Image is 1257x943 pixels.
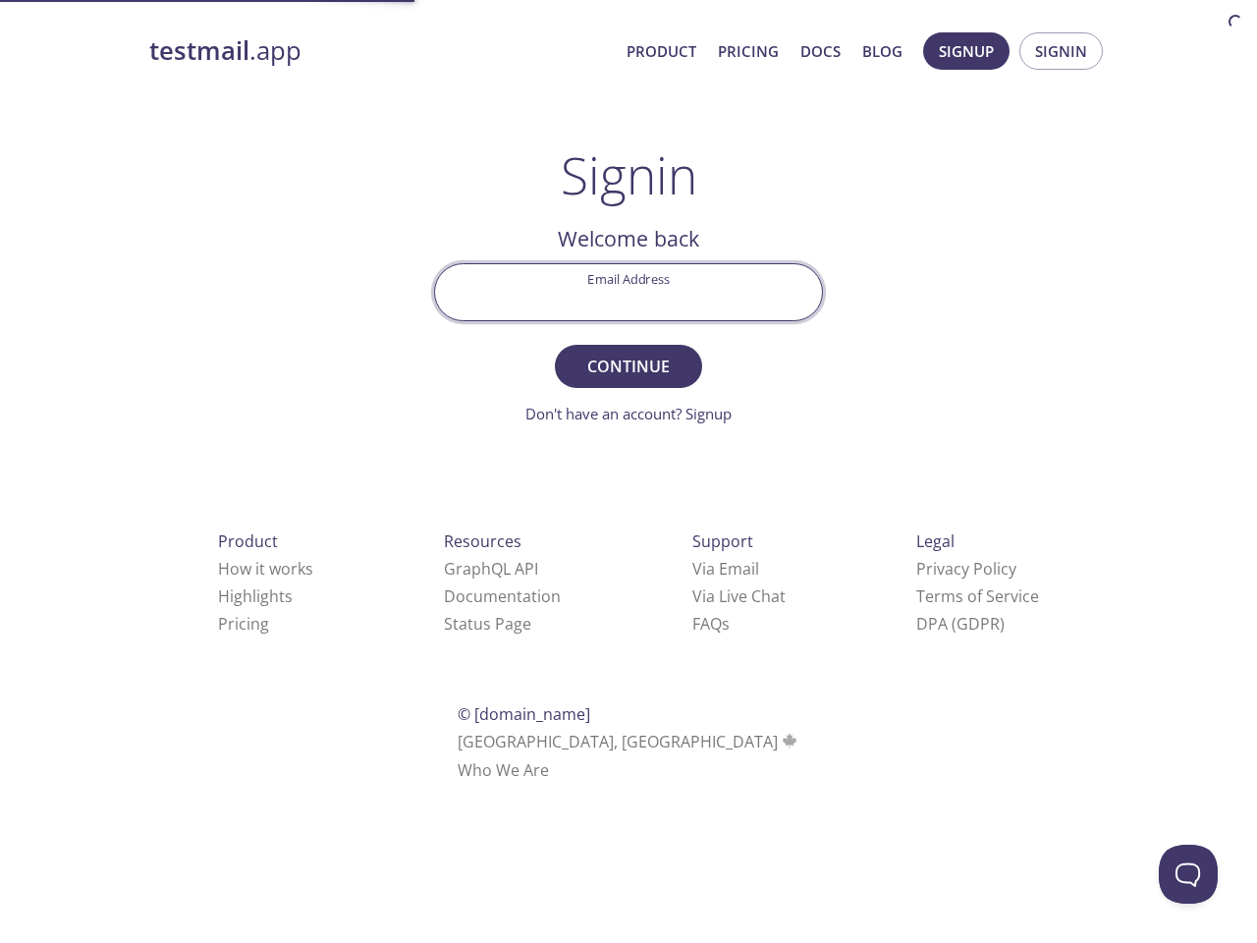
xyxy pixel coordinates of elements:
a: Pricing [718,38,779,64]
strong: testmail [149,33,249,68]
iframe: Help Scout Beacon - Open [1159,845,1218,904]
a: Who We Are [458,759,549,781]
span: Signup [939,38,994,64]
a: Don't have an account? Signup [525,404,732,423]
span: Resources [444,530,521,552]
a: DPA (GDPR) [916,613,1005,635]
a: Docs [800,38,841,64]
a: Via Email [692,558,759,580]
button: Continue [555,345,702,388]
a: Status Page [444,613,531,635]
span: Continue [576,353,681,380]
a: Documentation [444,585,561,607]
a: FAQ [692,613,730,635]
h1: Signin [561,145,697,204]
span: s [722,613,730,635]
a: Pricing [218,613,269,635]
span: [GEOGRAPHIC_DATA], [GEOGRAPHIC_DATA] [458,731,800,752]
span: Legal [916,530,955,552]
a: Via Live Chat [692,585,786,607]
span: © [DOMAIN_NAME] [458,703,590,725]
a: Privacy Policy [916,558,1016,580]
span: Support [692,530,753,552]
button: Signin [1019,32,1103,70]
a: Highlights [218,585,293,607]
h2: Welcome back [434,222,823,255]
a: Product [627,38,696,64]
a: GraphQL API [444,558,538,580]
a: testmail.app [149,34,611,68]
span: Signin [1035,38,1087,64]
a: Blog [862,38,902,64]
button: Signup [923,32,1010,70]
span: Product [218,530,278,552]
a: Terms of Service [916,585,1039,607]
a: How it works [218,558,313,580]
